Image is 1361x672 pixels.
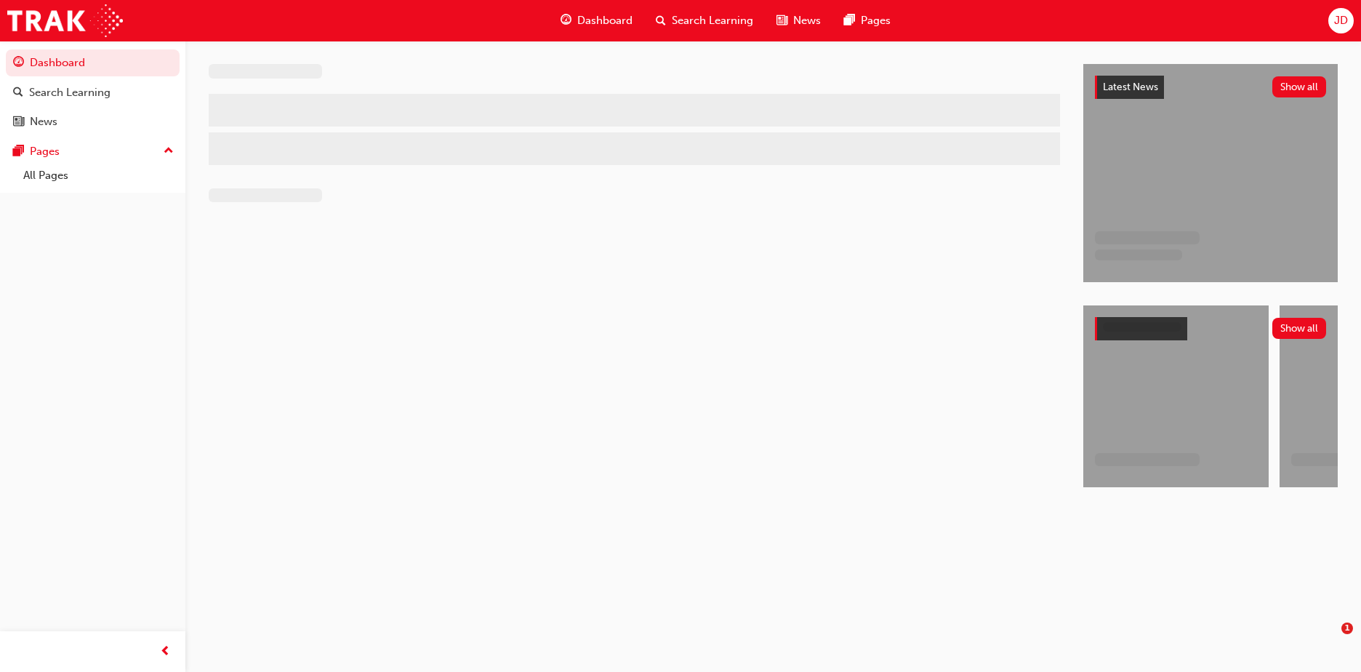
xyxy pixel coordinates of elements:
button: Pages [6,138,180,165]
button: JD [1328,8,1354,33]
a: search-iconSearch Learning [644,6,765,36]
div: Pages [30,143,60,160]
span: Latest News [1103,81,1158,93]
div: Search Learning [29,84,111,101]
span: News [793,12,821,29]
span: news-icon [776,12,787,30]
a: All Pages [17,164,180,187]
a: news-iconNews [765,6,832,36]
span: guage-icon [561,12,571,30]
span: search-icon [13,87,23,100]
a: Search Learning [6,79,180,106]
span: search-icon [656,12,666,30]
div: News [30,113,57,130]
span: guage-icon [13,57,24,70]
button: DashboardSearch LearningNews [6,47,180,138]
span: Search Learning [672,12,753,29]
a: pages-iconPages [832,6,902,36]
a: Dashboard [6,49,180,76]
a: guage-iconDashboard [549,6,644,36]
span: Dashboard [577,12,633,29]
span: 1 [1341,623,1353,634]
button: Show all [1272,76,1327,97]
a: Latest NewsShow all [1095,76,1326,99]
span: up-icon [164,142,174,161]
a: News [6,108,180,135]
span: Pages [861,12,891,29]
span: news-icon [13,116,24,129]
span: pages-icon [844,12,855,30]
span: prev-icon [160,643,171,661]
a: Show all [1095,317,1326,340]
iframe: Intercom live chat [1312,623,1346,657]
img: Trak [7,4,123,37]
span: JD [1334,12,1348,29]
button: Show all [1272,318,1327,339]
span: pages-icon [13,145,24,159]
